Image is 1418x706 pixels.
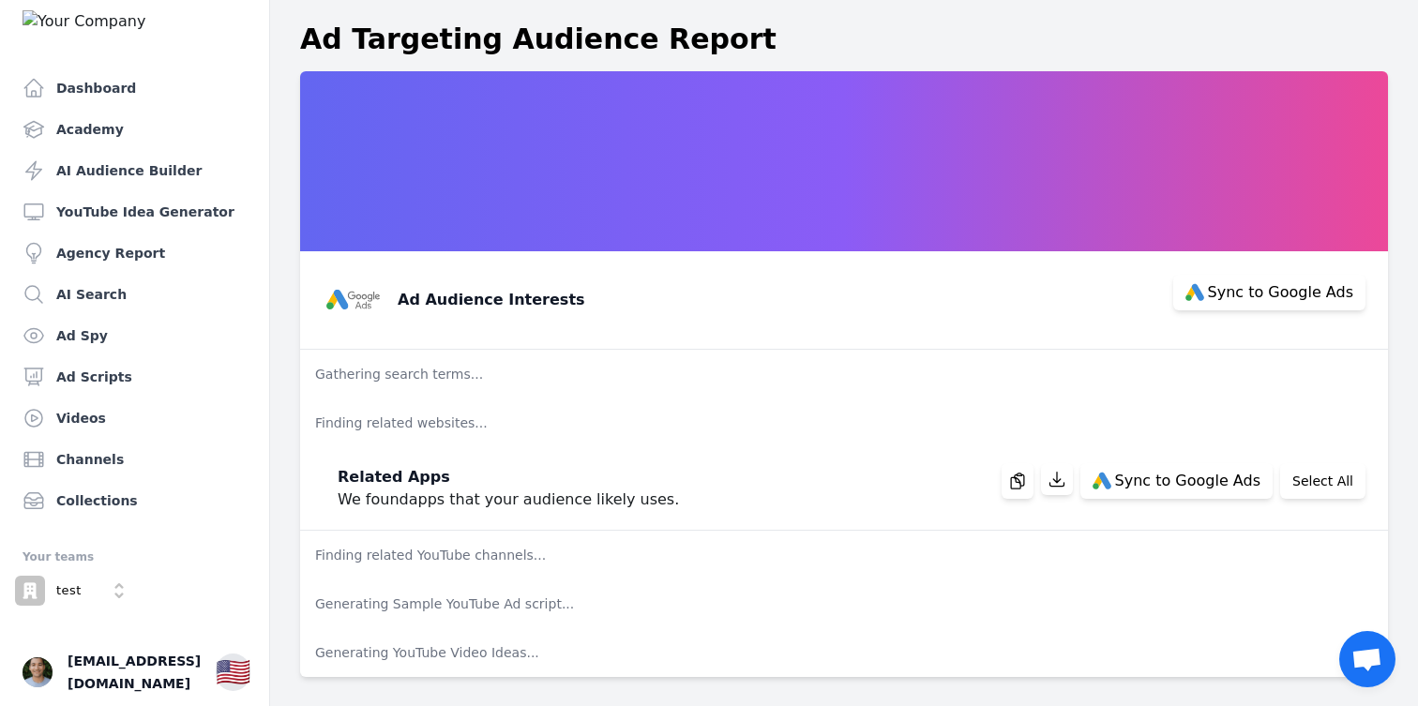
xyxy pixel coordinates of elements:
p: Gathering search terms... [300,350,1388,398]
button: Select All [1280,463,1365,499]
button: 🇺🇸 [216,653,250,691]
p: Generating Sample YouTube Ad script... [300,579,1388,628]
button: Open organization switcher [15,576,134,606]
h3: Related Apps [338,466,679,488]
img: Your Company [23,10,145,40]
a: AI Search [15,276,254,313]
a: Dashboard [15,69,254,107]
button: Sync to Google Ads [1080,463,1273,499]
div: Your teams [23,546,247,568]
a: Academy [15,111,254,148]
button: Sync to Google Ads [1173,275,1365,310]
a: Collections [15,482,254,519]
p: Generating YouTube Video Ideas... [300,628,1388,677]
a: Agency Report [15,234,254,272]
p: We found apps that your audience likely uses. [338,488,679,511]
span: Sync to Google Ads [1115,473,1260,488]
h3: Ad Audience Interests [398,289,585,311]
p: Finding related websites... [300,398,1388,447]
a: YouTube Idea Generator [15,193,254,231]
p: Finding related YouTube channels... [300,531,1388,579]
a: Ad Spy [15,317,254,354]
img: Gregory Kopyltsov [23,657,53,687]
div: 🇺🇸 [216,655,250,689]
button: Open user button [23,657,53,687]
span: Sync to Google Ads [1208,285,1353,300]
h1: Ad Targeting Audience Report [300,23,777,56]
p: test [56,582,82,599]
a: Videos [15,399,254,437]
a: Channels [15,441,254,478]
a: AI Audience Builder [15,152,254,189]
div: Open chat [1339,631,1395,687]
a: Ad Scripts [15,358,254,396]
span: [EMAIL_ADDRESS][DOMAIN_NAME] [68,650,201,695]
img: test [15,576,45,606]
